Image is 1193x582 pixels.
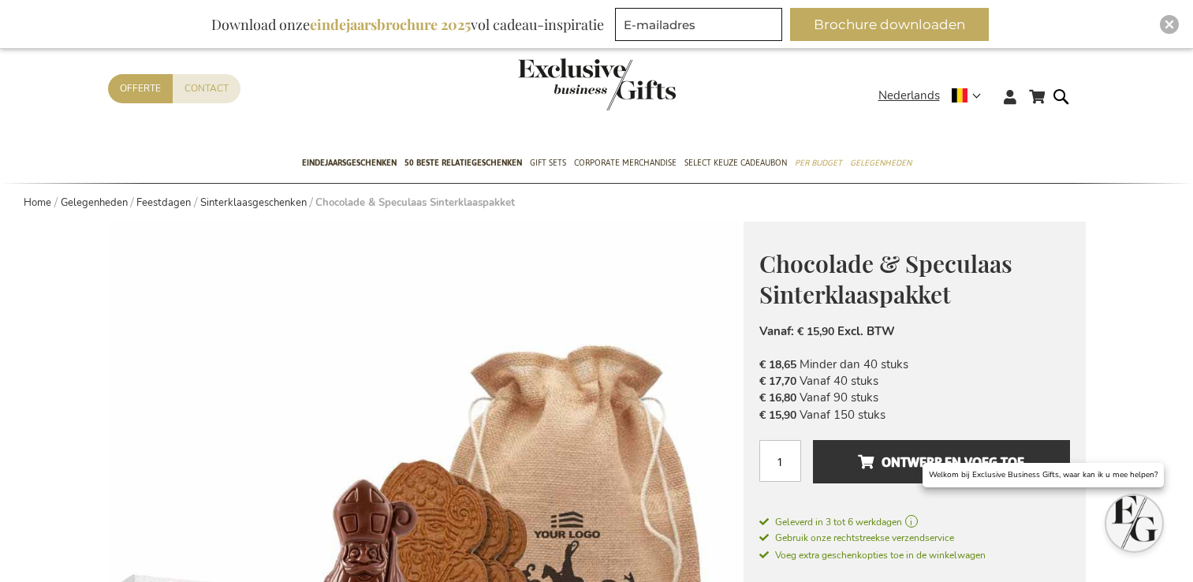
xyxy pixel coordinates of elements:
form: marketing offers and promotions [615,8,787,46]
img: Close [1165,20,1174,29]
li: Vanaf 150 stuks [759,407,1070,423]
input: E-mailadres [615,8,782,41]
strong: Chocolade & Speculaas Sinterklaaspakket [315,196,515,210]
a: Gebruik onze rechtstreekse verzendservice [759,529,1070,546]
span: Chocolade & Speculaas Sinterklaaspakket [759,248,1012,310]
span: Corporate Merchandise [574,155,677,171]
span: Vanaf: [759,323,794,339]
a: Offerte [108,74,173,103]
span: Per Budget [795,155,842,171]
span: Nederlands [878,87,940,105]
span: Gelegenheden [850,155,912,171]
span: € 17,70 [759,374,796,389]
img: Exclusive Business gifts logo [518,58,676,110]
span: € 15,90 [759,408,796,423]
span: Eindejaarsgeschenken [302,155,397,171]
span: Select Keuze Cadeaubon [684,155,787,171]
li: Vanaf 40 stuks [759,373,1070,390]
span: 50 beste relatiegeschenken [405,155,522,171]
div: Close [1160,15,1179,34]
a: Sinterklaasgeschenken [200,196,307,210]
span: € 16,80 [759,390,796,405]
span: Excl. BTW [837,323,895,339]
div: Nederlands [878,87,991,105]
li: Minder dan 40 stuks [759,356,1070,373]
span: Ontwerp en voeg toe [858,450,1024,475]
a: Gelegenheden [61,196,128,210]
div: Download onze vol cadeau-inspiratie [204,8,611,41]
span: € 15,90 [797,324,834,339]
button: Brochure downloaden [790,8,989,41]
a: store logo [518,58,597,110]
a: Home [24,196,51,210]
span: Gebruik onze rechtstreekse verzendservice [759,532,954,544]
button: Ontwerp en voeg toe [813,440,1069,483]
input: Aantal [759,440,801,482]
a: Contact [173,74,240,103]
a: Feestdagen [136,196,191,210]
span: Voeg extra geschenkopties toe in de winkelwagen [759,549,986,561]
b: eindejaarsbrochure 2025 [310,15,471,34]
li: Vanaf 90 stuks [759,390,1070,406]
a: Geleverd in 3 tot 6 werkdagen [759,515,1070,529]
span: Gift Sets [530,155,566,171]
a: Voeg extra geschenkopties toe in de winkelwagen [759,547,1070,563]
span: € 18,65 [759,357,796,372]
